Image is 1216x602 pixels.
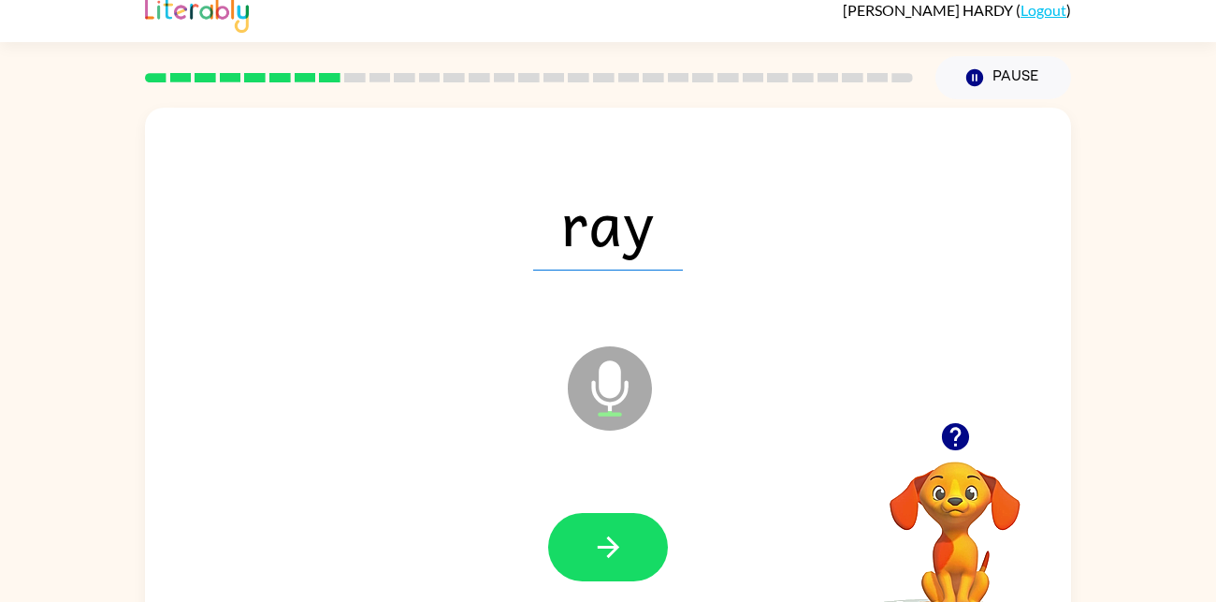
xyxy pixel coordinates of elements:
a: Logout [1021,1,1066,19]
div: ( ) [843,1,1071,19]
button: Pause [935,56,1071,99]
span: [PERSON_NAME] HARDY [843,1,1016,19]
span: ray [533,173,683,271]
